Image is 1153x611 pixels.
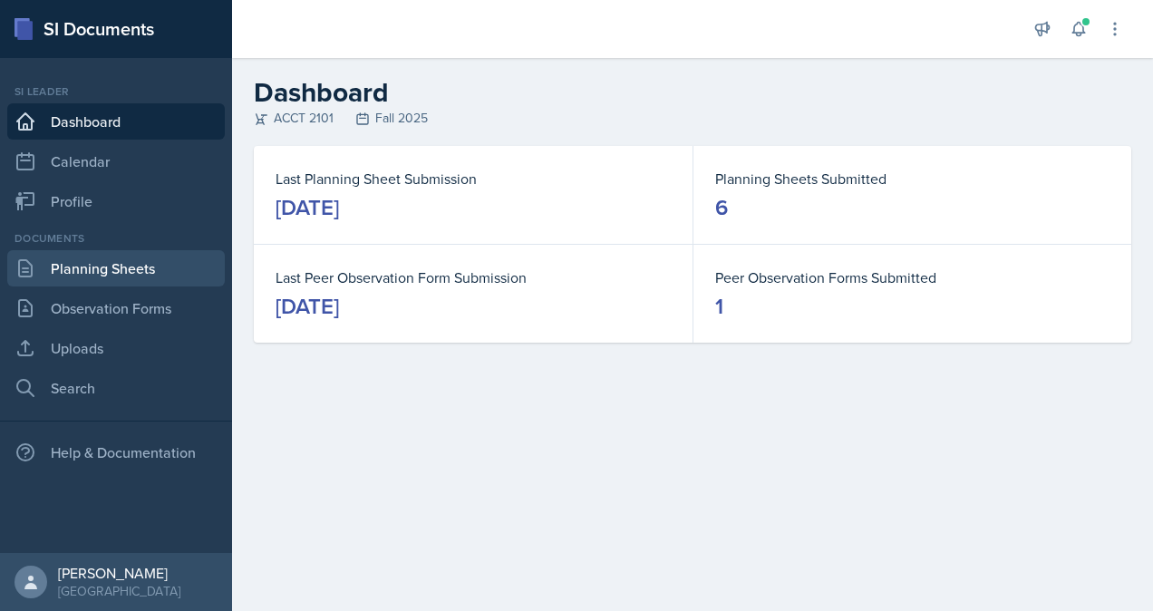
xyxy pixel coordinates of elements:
div: Si leader [7,83,225,100]
div: [DATE] [276,292,339,321]
div: ACCT 2101 Fall 2025 [254,109,1131,128]
h2: Dashboard [254,76,1131,109]
div: [DATE] [276,193,339,222]
div: Help & Documentation [7,434,225,470]
a: Observation Forms [7,290,225,326]
div: 1 [715,292,723,321]
dt: Last Planning Sheet Submission [276,168,671,189]
dt: Planning Sheets Submitted [715,168,1109,189]
dt: Last Peer Observation Form Submission [276,267,671,288]
a: Uploads [7,330,225,366]
div: [PERSON_NAME] [58,564,180,582]
div: Documents [7,230,225,247]
dt: Peer Observation Forms Submitted [715,267,1109,288]
a: Dashboard [7,103,225,140]
a: Planning Sheets [7,250,225,286]
a: Search [7,370,225,406]
a: Profile [7,183,225,219]
a: Calendar [7,143,225,179]
div: 6 [715,193,728,222]
div: [GEOGRAPHIC_DATA] [58,582,180,600]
